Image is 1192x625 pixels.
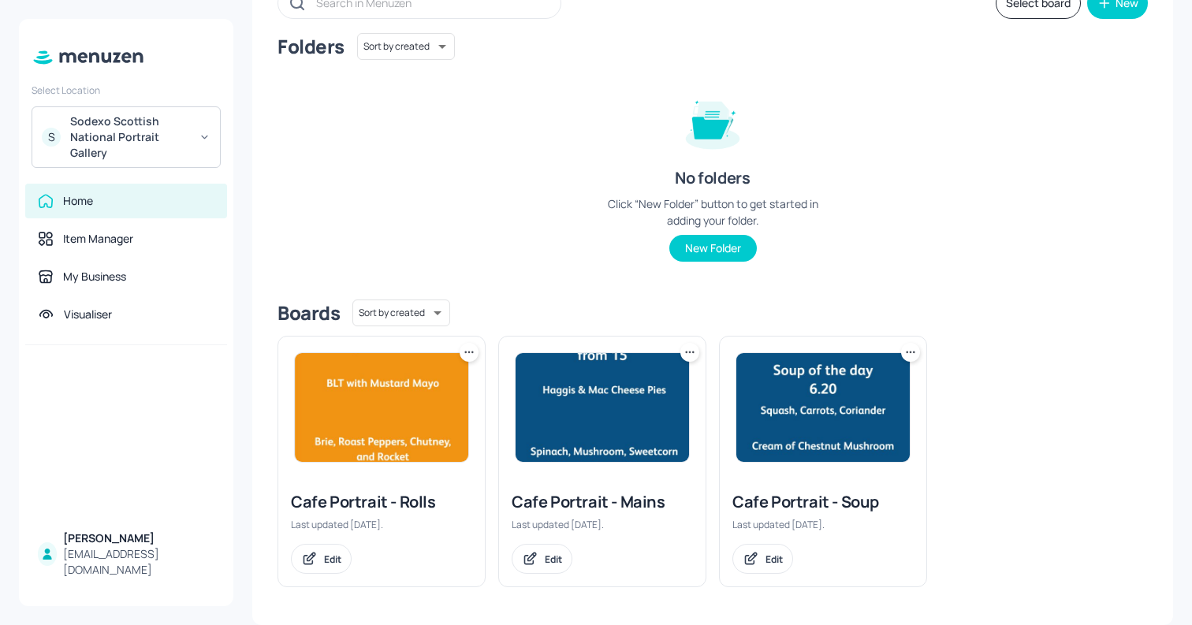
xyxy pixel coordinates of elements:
div: Folders [278,34,345,59]
div: Last updated [DATE]. [291,518,472,531]
div: Boards [278,300,340,326]
button: New Folder [669,235,757,262]
div: Select Location [32,84,221,97]
img: 2025-05-27-17483385572063272ok3ggty.jpeg [736,353,910,462]
div: Click “New Folder” button to get started in adding your folder. [594,195,831,229]
div: Edit [324,552,341,566]
div: Last updated [DATE]. [732,518,914,531]
div: Sort by created [352,297,450,329]
div: Cafe Portrait - Rolls [291,491,472,513]
div: Visualiser [64,307,112,322]
div: Cafe Portrait - Mains [512,491,693,513]
div: Item Manager [63,231,133,247]
div: Sort by created [357,31,455,62]
div: Edit [545,552,562,566]
img: 2025-07-18-1752834383508y7sr9b66ucp.jpeg [295,353,468,462]
div: Last updated [DATE]. [512,518,693,531]
img: 2025-06-09-1749458614777l187jgfxbq.jpeg [516,353,689,462]
div: [EMAIL_ADDRESS][DOMAIN_NAME] [63,546,214,578]
div: My Business [63,269,126,285]
div: Edit [765,552,783,566]
div: Cafe Portrait - Soup [732,491,914,513]
div: Home [63,193,93,209]
div: Sodexo Scottish National Portrait Gallery [70,113,189,161]
div: S [42,128,61,147]
div: No folders [675,167,750,189]
img: folder-empty [673,82,752,161]
div: [PERSON_NAME] [63,530,214,546]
